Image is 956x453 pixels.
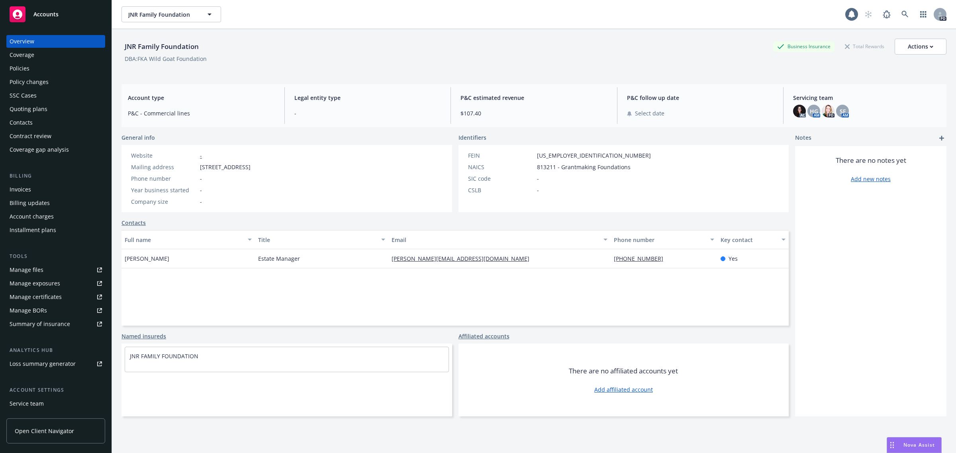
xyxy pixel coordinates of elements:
span: Open Client Navigator [15,427,74,435]
a: Overview [6,35,105,48]
div: Full name [125,236,243,244]
div: Email [392,236,599,244]
a: Policies [6,62,105,75]
a: Contacts [121,219,146,227]
div: Website [131,151,197,160]
span: There are no notes yet [836,156,906,165]
div: Account charges [10,210,54,223]
span: P&C estimated revenue [460,94,607,102]
span: Estate Manager [258,254,300,263]
span: - [537,174,539,183]
a: Start snowing [860,6,876,22]
a: Add new notes [851,175,891,183]
div: Billing updates [10,197,50,209]
span: [PERSON_NAME] [125,254,169,263]
a: [PHONE_NUMBER] [614,255,670,262]
img: photo [822,105,835,117]
a: SSC Cases [6,89,105,102]
a: Billing updates [6,197,105,209]
a: Sales relationships [6,411,105,424]
div: Manage BORs [10,304,47,317]
a: JNR FAMILY FOUNDATION [130,352,198,360]
div: Billing [6,172,105,180]
span: [US_EMPLOYER_IDENTIFICATION_NUMBER] [537,151,651,160]
span: - [200,186,202,194]
button: Full name [121,230,255,249]
span: General info [121,133,155,142]
div: Overview [10,35,34,48]
div: Key contact [721,236,777,244]
button: Email [388,230,611,249]
div: DBA: FKA Wild Goat Foundation [125,55,207,63]
div: Policies [10,62,29,75]
div: Year business started [131,186,197,194]
span: - [537,186,539,194]
div: JNR Family Foundation [121,41,202,52]
a: Service team [6,397,105,410]
a: Manage files [6,264,105,276]
div: Quoting plans [10,103,47,115]
button: Nova Assist [887,437,942,453]
div: Drag to move [887,437,897,453]
span: $107.40 [460,109,607,117]
div: Manage exposures [10,277,60,290]
div: Service team [10,397,44,410]
div: Manage certificates [10,291,62,303]
a: Manage exposures [6,277,105,290]
div: Company size [131,197,197,206]
div: FEIN [468,151,534,160]
button: Phone number [611,230,717,249]
img: photo [793,105,806,117]
button: Title [255,230,388,249]
div: Analytics hub [6,346,105,354]
div: SSC Cases [10,89,37,102]
div: Phone number [614,236,705,244]
a: Manage BORs [6,304,105,317]
span: - [294,109,441,117]
span: Notes [795,133,811,143]
a: - [200,152,202,159]
a: Switch app [915,6,931,22]
span: - [200,197,202,206]
a: Coverage [6,49,105,61]
a: Installment plans [6,224,105,236]
div: CSLB [468,186,534,194]
div: Loss summary generator [10,357,76,370]
a: Loss summary generator [6,357,105,370]
div: Account settings [6,386,105,394]
a: Report a Bug [879,6,895,22]
div: Tools [6,252,105,260]
span: JNR Family Foundation [128,10,197,19]
div: Invoices [10,183,31,196]
div: Actions [908,39,933,54]
a: Summary of insurance [6,318,105,330]
div: Title [258,236,376,244]
a: Contacts [6,116,105,129]
div: Coverage gap analysis [10,143,69,156]
a: Quoting plans [6,103,105,115]
a: Search [897,6,913,22]
a: [PERSON_NAME][EMAIL_ADDRESS][DOMAIN_NAME] [392,255,536,262]
div: Total Rewards [841,41,888,51]
a: Add affiliated account [594,385,653,394]
span: SF [840,107,846,115]
a: Policy changes [6,76,105,88]
div: Phone number [131,174,197,183]
a: Manage certificates [6,291,105,303]
span: Account type [128,94,275,102]
span: [STREET_ADDRESS] [200,163,251,171]
div: Policy changes [10,76,49,88]
div: Mailing address [131,163,197,171]
div: Business Insurance [773,41,835,51]
div: Coverage [10,49,34,61]
button: Key contact [717,230,789,249]
div: Installment plans [10,224,56,236]
a: Account charges [6,210,105,223]
div: Manage files [10,264,43,276]
div: SIC code [468,174,534,183]
div: Contract review [10,130,51,143]
span: HG [810,107,818,115]
a: Coverage gap analysis [6,143,105,156]
span: 813211 - Grantmaking Foundations [537,163,631,171]
a: add [937,133,946,143]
